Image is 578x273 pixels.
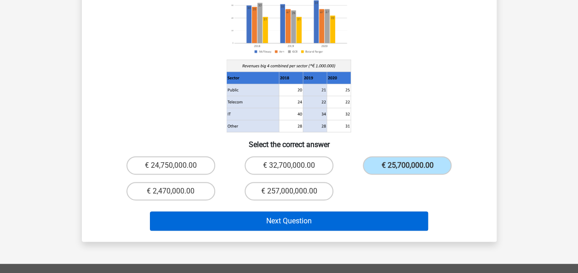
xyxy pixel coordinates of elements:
label: € 25,700,000.00 [363,156,452,175]
label: € 257,000,000.00 [245,182,333,200]
h6: Select the correct answer [97,133,482,149]
label: € 2,470,000.00 [126,182,215,200]
label: € 32,700,000.00 [245,156,333,175]
button: Next Question [150,211,428,231]
label: € 24,750,000.00 [126,156,215,175]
